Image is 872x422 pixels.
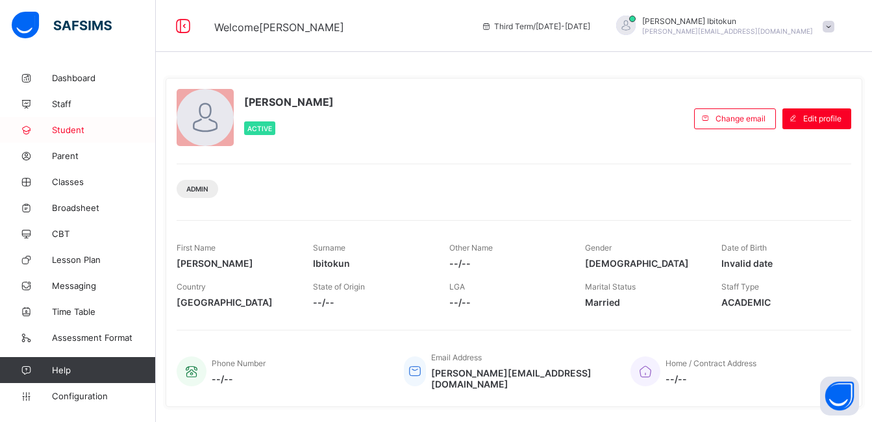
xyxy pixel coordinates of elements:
span: CBT [52,229,156,239]
span: Admin [186,185,208,193]
span: Classes [52,177,156,187]
span: Surname [313,243,345,253]
span: --/-- [449,258,566,269]
span: [PERSON_NAME][EMAIL_ADDRESS][DOMAIN_NAME] [431,367,611,390]
span: Home / Contract Address [666,358,756,368]
button: Open asap [820,377,859,416]
span: Other Name [449,243,493,253]
span: Messaging [52,280,156,291]
span: Married [585,297,702,308]
span: LGA [449,282,465,292]
span: --/-- [313,297,430,308]
span: session/term information [481,21,590,31]
span: [PERSON_NAME][EMAIL_ADDRESS][DOMAIN_NAME] [642,27,813,35]
span: Help [52,365,155,375]
span: --/-- [449,297,566,308]
span: [PERSON_NAME] [177,258,293,269]
span: Configuration [52,391,155,401]
span: Staff Type [721,282,759,292]
span: Country [177,282,206,292]
img: safsims [12,12,112,39]
span: Assessment Format [52,332,156,343]
span: Invalid date [721,258,838,269]
span: Gender [585,243,612,253]
span: Student [52,125,156,135]
span: [PERSON_NAME] [244,95,334,108]
span: Welcome [PERSON_NAME] [214,21,344,34]
span: Active [247,125,272,132]
span: State of Origin [313,282,365,292]
span: Change email [716,114,766,123]
span: [GEOGRAPHIC_DATA] [177,297,293,308]
span: Edit profile [803,114,841,123]
span: Marital Status [585,282,636,292]
span: Ibitokun [313,258,430,269]
span: Time Table [52,306,156,317]
span: --/-- [212,373,266,384]
div: OlufemiIbitokun [603,16,841,37]
span: Email Address [431,353,482,362]
span: [DEMOGRAPHIC_DATA] [585,258,702,269]
span: --/-- [666,373,756,384]
span: Staff [52,99,156,109]
span: ACADEMIC [721,297,838,308]
span: Broadsheet [52,203,156,213]
span: Date of Birth [721,243,767,253]
span: Lesson Plan [52,254,156,265]
span: First Name [177,243,216,253]
span: [PERSON_NAME] Ibitokun [642,16,813,26]
span: Parent [52,151,156,161]
span: Dashboard [52,73,156,83]
span: Phone Number [212,358,266,368]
